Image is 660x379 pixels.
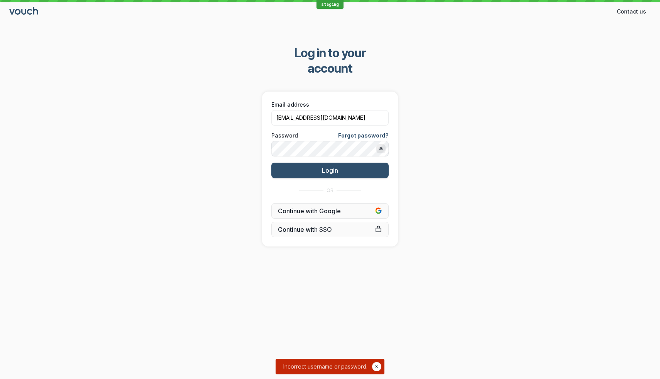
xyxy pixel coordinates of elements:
[612,5,651,18] button: Contact us
[271,163,389,178] button: Login
[271,101,309,109] span: Email address
[271,222,389,237] a: Continue with SSO
[617,8,646,15] span: Contact us
[278,226,382,233] span: Continue with SSO
[271,132,298,139] span: Password
[9,8,39,15] a: Go to sign in
[327,187,333,194] span: OR
[278,207,382,215] span: Continue with Google
[282,363,372,371] span: Incorrect username or password.
[338,132,389,139] a: Forgot password?
[372,362,381,371] button: Hide notification
[376,144,386,153] button: Show password
[271,203,389,219] button: Continue with Google
[322,167,338,174] span: Login
[272,45,388,76] span: Log in to your account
